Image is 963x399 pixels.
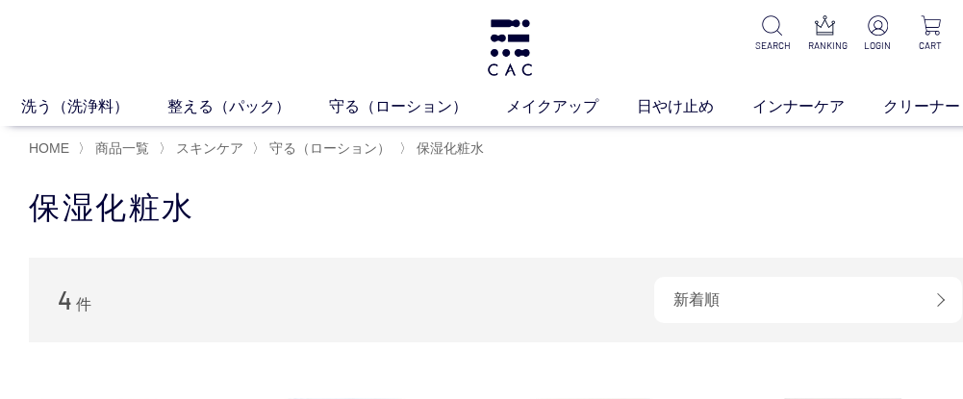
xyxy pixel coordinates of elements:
[252,139,395,158] li: 〉
[506,95,637,118] a: メイクアップ
[76,296,91,312] span: 件
[78,139,154,158] li: 〉
[91,140,149,156] a: 商品一覧
[861,38,895,53] p: LOGIN
[176,140,243,156] span: スキンケア
[58,285,72,314] span: 4
[752,95,883,118] a: インナーケア
[266,140,391,156] a: 守る（ローション）
[413,140,484,156] a: 保湿化粧水
[95,140,149,156] span: 商品一覧
[399,139,489,158] li: 〉
[172,140,243,156] a: スキンケア
[29,140,69,156] a: HOME
[159,139,248,158] li: 〉
[914,38,948,53] p: CART
[808,38,842,53] p: RANKING
[637,95,752,118] a: 日やけ止め
[914,15,948,53] a: CART
[167,95,329,118] a: 整える（パック）
[269,140,391,156] span: 守る（ローション）
[417,140,484,156] span: 保湿化粧水
[485,19,535,76] img: logo
[21,95,167,118] a: 洗う（洗浄料）
[755,15,789,53] a: SEARCH
[329,95,506,118] a: 守る（ローション）
[808,15,842,53] a: RANKING
[755,38,789,53] p: SEARCH
[654,277,962,323] div: 新着順
[861,15,895,53] a: LOGIN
